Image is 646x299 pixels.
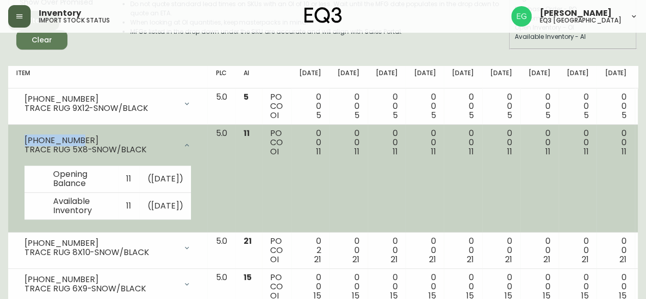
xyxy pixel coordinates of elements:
span: 11 [469,146,474,157]
div: 0 0 [376,237,398,264]
span: 21 [505,254,512,265]
span: 5 [545,109,551,121]
div: 0 2 [299,237,321,264]
div: 0 0 [414,237,436,264]
th: PLC [207,66,235,88]
span: OI [270,146,279,157]
div: [PHONE_NUMBER] [25,239,177,248]
span: 21 [314,254,321,265]
span: 11 [583,146,588,157]
div: 0 0 [605,129,627,156]
th: [DATE] [291,66,329,88]
img: db11c1629862fe82d63d0774b1b54d2b [511,6,532,27]
div: [PHONE_NUMBER] [25,136,177,145]
span: 5 [621,109,627,121]
h5: eq3 [GEOGRAPHIC_DATA] [540,17,621,24]
div: 0 0 [529,129,551,156]
div: 0 0 [338,129,360,156]
span: OI [270,109,279,121]
span: 21 [619,254,627,265]
span: 21 [543,254,551,265]
div: 0 0 [490,129,512,156]
th: [DATE] [520,66,559,88]
div: TRACE RUG 9X12-SNOW/BLACK [25,104,177,113]
div: [PHONE_NUMBER]TRACE RUG 8X10-SNOW/BLACK [16,237,199,259]
td: 11 [118,193,139,220]
th: [DATE] [368,66,406,88]
td: Available Inventory [45,193,118,220]
th: [DATE] [329,66,368,88]
div: [PHONE_NUMBER]TRACE RUG 5X8-SNOW/BLACK [16,129,199,162]
span: 11 [354,146,360,157]
span: 21 [352,254,360,265]
th: Item [8,66,207,88]
div: TRACE RUG 6X9-SNOW/BLACK [25,284,177,293]
span: 11 [430,146,436,157]
span: 11 [545,146,551,157]
div: 0 0 [338,93,360,120]
span: 5 [244,91,249,103]
div: TRACE RUG 5X8-SNOW/BLACK [25,145,177,154]
div: PO CO [270,129,283,156]
div: 0 0 [490,237,512,264]
td: 5.0 [207,233,235,269]
span: Inventory [39,9,81,17]
img: logo [304,7,342,24]
span: 5 [316,109,321,121]
th: [DATE] [482,66,520,88]
div: 0 0 [414,93,436,120]
th: [DATE] [596,66,635,88]
h5: import stock status [39,17,110,24]
span: 5 [354,109,360,121]
div: [PHONE_NUMBER]TRACE RUG 6X9-SNOW/BLACK [16,273,199,295]
div: 0 0 [452,93,474,120]
div: 0 0 [529,93,551,120]
div: 0 0 [338,237,360,264]
span: 21 [391,254,398,265]
div: 0 0 [529,237,551,264]
span: 21 [581,254,588,265]
span: 11 [393,146,398,157]
div: 0 0 [299,129,321,156]
span: 21 [428,254,436,265]
span: 11 [507,146,512,157]
span: 5 [507,109,512,121]
div: [PHONE_NUMBER] [25,275,177,284]
div: 0 0 [452,237,474,264]
div: 0 0 [414,129,436,156]
span: 11 [316,146,321,157]
td: Opening Balance [45,166,118,193]
div: 0 0 [605,237,627,264]
button: Clear [16,30,67,50]
div: PO CO [270,93,283,120]
td: 5.0 [207,125,235,233]
div: 0 0 [567,237,589,264]
th: [DATE] [559,66,597,88]
span: 21 [244,235,252,247]
span: 5 [583,109,588,121]
div: 0 0 [299,93,321,120]
div: 0 0 [567,129,589,156]
div: 0 0 [452,129,474,156]
div: 0 0 [376,129,398,156]
div: TRACE RUG 8X10-SNOW/BLACK [25,248,177,257]
div: 0 0 [567,93,589,120]
span: Clear [25,34,59,47]
th: [DATE] [444,66,482,88]
span: 5 [430,109,436,121]
span: OI [270,254,279,265]
span: 21 [467,254,474,265]
div: Available Inventory - AI [515,32,631,41]
div: 0 0 [490,93,512,120]
th: [DATE] [405,66,444,88]
th: AI [235,66,262,88]
div: PO CO [270,237,283,264]
span: [PERSON_NAME] [540,9,612,17]
td: ( [DATE] ) [139,166,192,193]
span: 11 [621,146,627,157]
span: 5 [393,109,398,121]
td: 11 [118,166,139,193]
div: [PHONE_NUMBER]TRACE RUG 9X12-SNOW/BLACK [16,93,199,115]
td: 5.0 [207,88,235,125]
span: 5 [469,109,474,121]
